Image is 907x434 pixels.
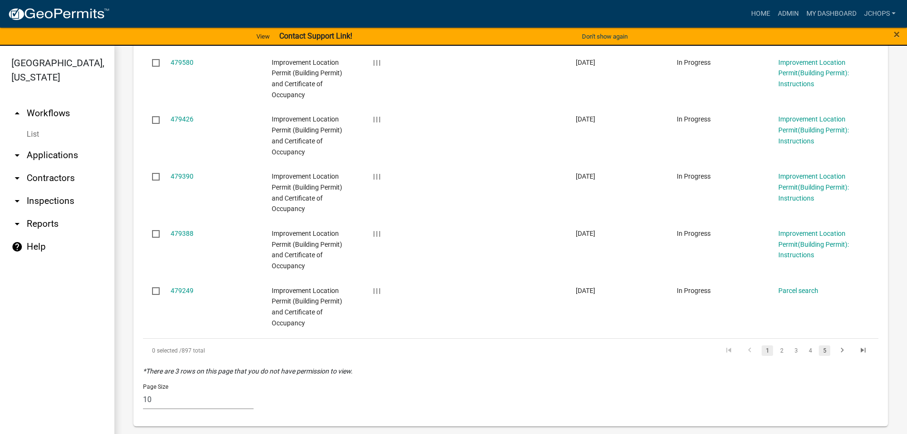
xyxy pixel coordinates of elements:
[760,343,775,359] li: page 1
[171,172,194,180] a: 479390
[373,59,380,66] span: | | |
[11,172,23,184] i: arrow_drop_down
[790,345,802,356] a: 3
[171,115,194,123] a: 479426
[272,59,342,99] span: Improvement Location Permit (Building Permit) and Certificate of Occupancy
[860,5,899,23] a: jchops
[677,230,711,237] span: In Progress
[894,28,900,41] span: ×
[152,347,182,354] span: 0 selected /
[894,29,900,40] button: Close
[272,115,342,155] span: Improvement Location Permit (Building Permit) and Certificate of Occupancy
[677,287,711,294] span: In Progress
[171,59,194,66] a: 479580
[373,172,380,180] span: | | |
[11,241,23,252] i: help
[576,115,595,123] span: 09/16/2025
[817,343,832,359] li: page 5
[11,195,23,207] i: arrow_drop_down
[774,5,803,23] a: Admin
[272,172,342,212] span: Improvement Location Permit (Building Permit) and Certificate of Occupancy
[171,287,194,294] a: 479249
[11,108,23,119] i: arrow_drop_up
[805,345,816,356] a: 4
[576,230,595,237] span: 09/16/2025
[775,343,789,359] li: page 2
[279,31,352,40] strong: Contact Support Link!
[373,115,380,123] span: | | |
[11,150,23,161] i: arrow_drop_down
[272,230,342,270] span: Improvement Location Permit (Building Permit) and Certificate of Occupancy
[253,29,274,44] a: View
[778,287,818,294] a: Parcel search
[373,287,380,294] span: | | |
[578,29,632,44] button: Don't show again
[677,172,711,180] span: In Progress
[11,218,23,230] i: arrow_drop_down
[803,343,817,359] li: page 4
[720,345,738,356] a: go to first page
[778,115,849,145] a: Improvement Location Permit(Building Permit): Instructions
[762,345,773,356] a: 1
[143,367,353,375] i: *There are 3 rows on this page that you do not have permission to view.
[747,5,774,23] a: Home
[677,59,711,66] span: In Progress
[576,172,595,180] span: 09/16/2025
[576,59,595,66] span: 09/16/2025
[272,287,342,327] span: Improvement Location Permit (Building Permit) and Certificate of Occupancy
[576,287,595,294] span: 09/16/2025
[803,5,860,23] a: My Dashboard
[819,345,830,356] a: 5
[741,345,759,356] a: go to previous page
[778,59,849,88] a: Improvement Location Permit(Building Permit): Instructions
[677,115,711,123] span: In Progress
[778,230,849,259] a: Improvement Location Permit(Building Permit): Instructions
[776,345,787,356] a: 2
[143,339,434,363] div: 897 total
[778,172,849,202] a: Improvement Location Permit(Building Permit): Instructions
[854,345,872,356] a: go to last page
[373,230,380,237] span: | | |
[833,345,851,356] a: go to next page
[171,230,194,237] a: 479388
[789,343,803,359] li: page 3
